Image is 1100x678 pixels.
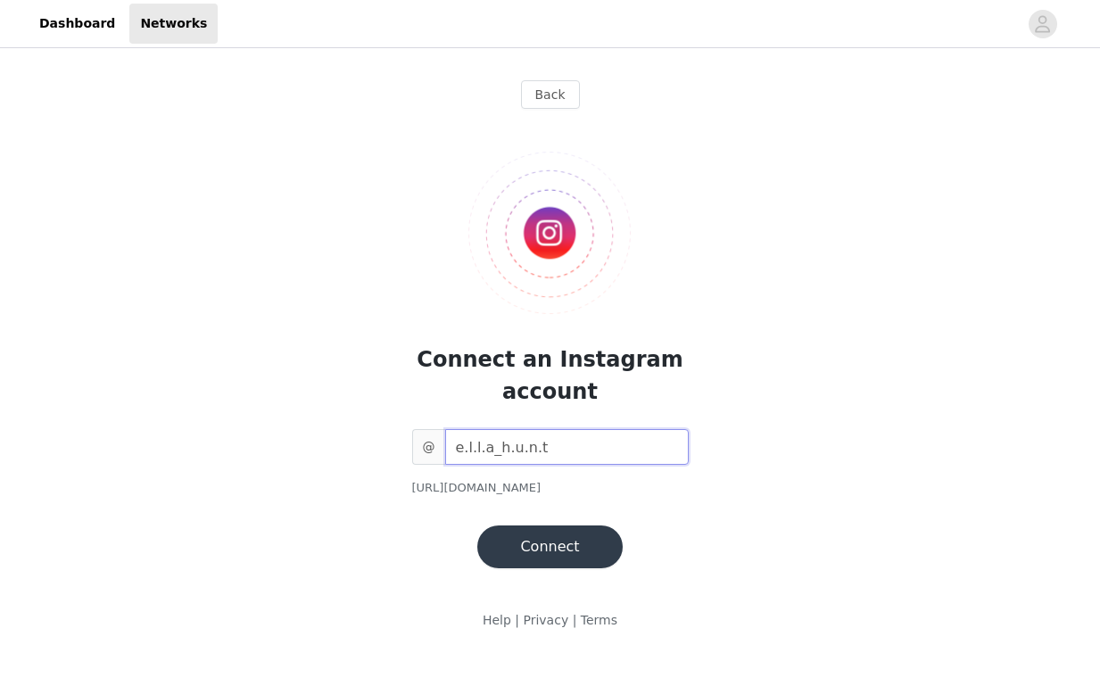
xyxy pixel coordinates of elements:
span: Connect an Instagram account [417,347,682,404]
a: Help [483,613,511,627]
div: avatar [1034,10,1051,38]
span: @ [412,429,445,465]
img: Logo [468,152,632,315]
a: Networks [129,4,218,44]
span: | [515,613,519,627]
input: Enter your Instagram username [445,429,689,465]
button: Connect [477,525,622,568]
button: Back [521,80,580,109]
a: Terms [581,613,617,627]
a: Privacy [523,613,568,627]
a: Dashboard [29,4,126,44]
span: | [573,613,577,627]
div: [URL][DOMAIN_NAME] [412,479,689,497]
